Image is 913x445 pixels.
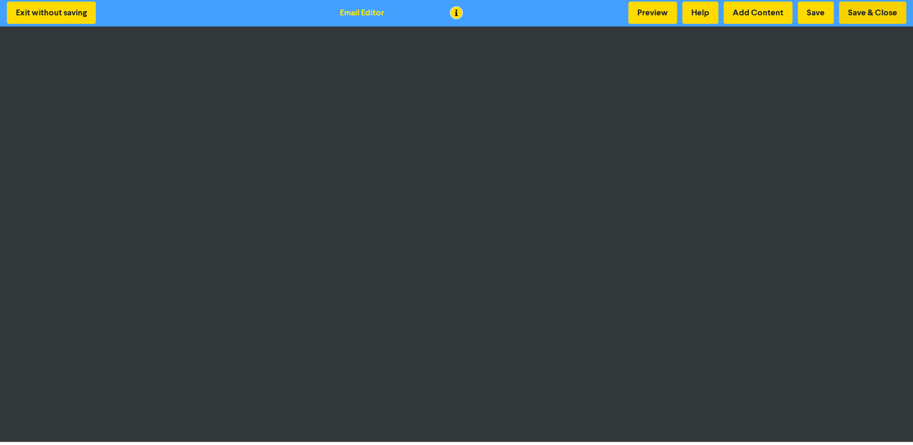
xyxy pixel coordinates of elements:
div: Email Editor [340,6,384,19]
button: Preview [628,2,677,24]
button: Add Content [724,2,792,24]
button: Save [798,2,834,24]
button: Save & Close [839,2,906,24]
button: Help [682,2,718,24]
button: Exit without saving [7,2,96,24]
